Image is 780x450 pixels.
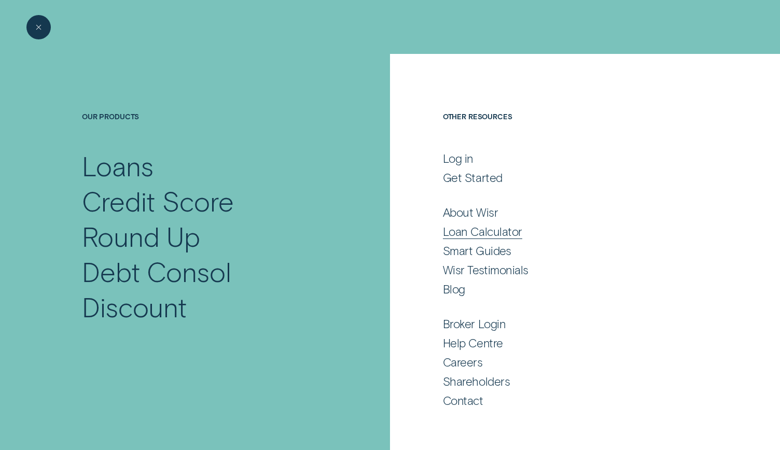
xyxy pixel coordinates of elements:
div: Log in [443,151,473,165]
div: Shareholders [443,374,510,388]
a: Shareholders [443,374,698,388]
a: Blog [443,282,698,296]
a: Log in [443,151,698,165]
div: Credit Score [82,184,234,219]
a: Smart Guides [443,243,698,258]
a: Wisr Testimonials [443,262,698,277]
div: Help Centre [443,335,503,350]
div: Get Started [443,170,503,185]
a: Credit Score [82,184,333,219]
div: Broker Login [443,316,506,331]
a: Debt Consol Discount [82,254,333,325]
a: Get Started [443,170,698,185]
h4: Other Resources [443,112,698,148]
div: Blog [443,282,465,296]
a: Loan Calculator [443,224,698,238]
a: Loans [82,148,333,184]
a: Contact [443,393,698,407]
a: Careers [443,355,698,369]
div: Smart Guides [443,243,511,258]
div: Loan Calculator [443,224,522,238]
div: Wisr Testimonials [443,262,528,277]
div: Careers [443,355,483,369]
h4: Our Products [82,112,333,148]
div: About Wisr [443,205,498,219]
a: Round Up [82,219,333,254]
div: Round Up [82,219,200,254]
div: Contact [443,393,483,407]
a: Broker Login [443,316,698,331]
div: Loans [82,148,154,184]
button: Close Menu [26,15,51,39]
a: About Wisr [443,205,698,219]
a: Help Centre [443,335,698,350]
